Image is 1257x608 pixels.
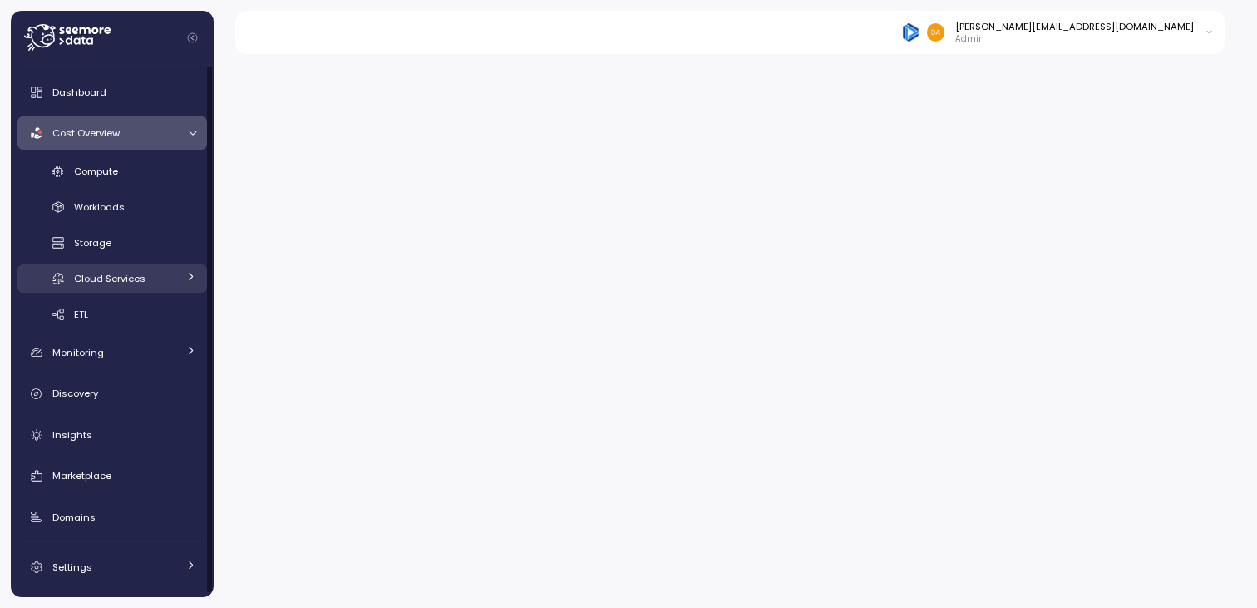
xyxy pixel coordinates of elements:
span: Marketplace [52,469,111,482]
a: ETL [17,300,207,328]
span: Cloud Services [74,272,145,285]
div: [PERSON_NAME][EMAIL_ADDRESS][DOMAIN_NAME] [955,20,1194,33]
span: Monitoring [52,346,104,359]
p: Admin [955,33,1194,45]
span: Discovery [52,387,98,400]
span: ETL [74,308,88,321]
img: 684936bde12995657316ed44.PNG [902,23,919,41]
button: Collapse navigation [182,32,203,44]
a: Cost Overview [17,116,207,150]
span: Workloads [74,200,125,214]
a: Storage [17,230,207,257]
span: Settings [52,561,92,574]
a: Dashboard [17,76,207,109]
a: Cloud Services [17,264,207,292]
a: Discovery [17,378,207,411]
a: Workloads [17,194,207,221]
a: Domains [17,501,207,534]
span: Domains [52,511,96,524]
a: Compute [17,158,207,185]
span: Cost Overview [52,126,120,140]
a: Settings [17,551,207,584]
span: Dashboard [52,86,106,99]
img: 017aaa7af6563226eb73e226eb4f2070 [927,23,944,41]
span: Insights [52,428,92,442]
a: Monitoring [17,336,207,369]
a: Marketplace [17,459,207,492]
span: Compute [74,165,118,178]
a: Insights [17,418,207,452]
span: Storage [74,236,111,250]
